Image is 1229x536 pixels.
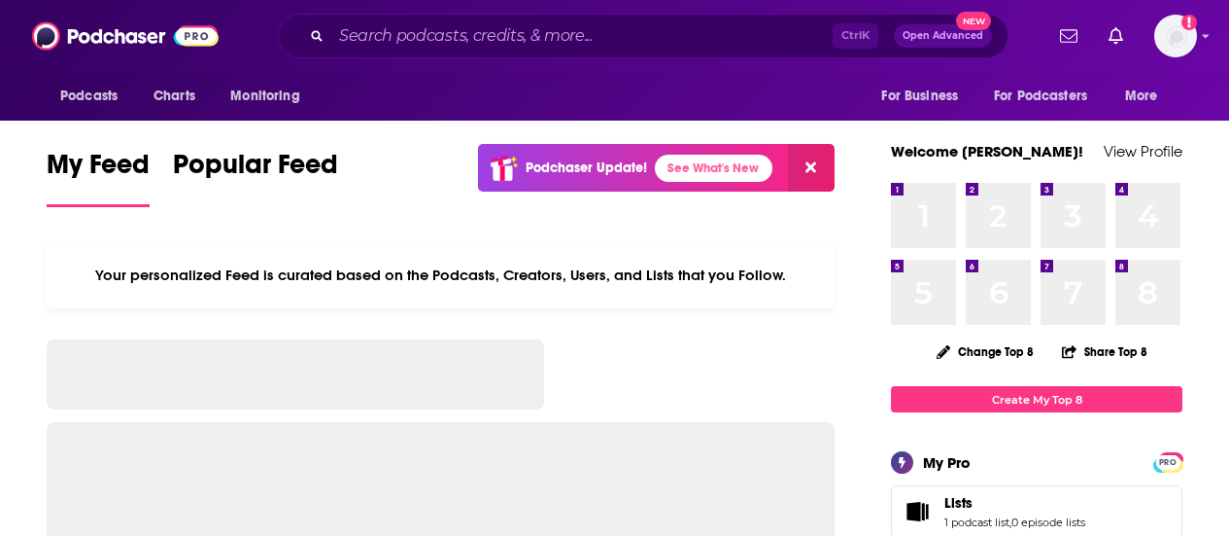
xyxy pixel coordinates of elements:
button: open menu [47,78,143,115]
button: Change Top 8 [925,339,1045,364]
a: View Profile [1104,142,1182,161]
a: 1 podcast list [944,516,1009,529]
p: Podchaser Update! [526,160,647,176]
span: Lists [944,494,973,512]
button: Open AdvancedNew [894,24,992,48]
span: Logged in as LBraverman [1154,15,1197,57]
button: Show profile menu [1154,15,1197,57]
span: Popular Feed [173,148,338,193]
a: Lists [898,498,937,525]
a: PRO [1156,454,1179,469]
span: For Podcasters [994,83,1087,110]
button: open menu [217,78,324,115]
button: open menu [868,78,982,115]
span: Monitoring [230,83,299,110]
span: Podcasts [60,83,118,110]
span: Charts [154,83,195,110]
span: New [956,12,991,30]
span: PRO [1156,455,1179,470]
a: See What's New [655,155,772,182]
a: Popular Feed [173,148,338,207]
a: Show notifications dropdown [1101,19,1131,53]
a: Create My Top 8 [891,386,1182,412]
button: Share Top 8 [1061,333,1148,371]
div: My Pro [923,453,971,472]
img: Podchaser - Follow, Share and Rate Podcasts [32,18,219,54]
a: My Feed [47,148,150,207]
a: Charts [141,78,207,115]
input: Search podcasts, credits, & more... [331,20,833,52]
a: Show notifications dropdown [1052,19,1085,53]
img: User Profile [1154,15,1197,57]
span: , [1009,516,1011,529]
svg: Add a profile image [1181,15,1197,30]
a: Welcome [PERSON_NAME]! [891,142,1083,161]
div: Search podcasts, credits, & more... [278,14,1008,58]
div: Your personalized Feed is curated based on the Podcasts, Creators, Users, and Lists that you Follow. [47,242,835,308]
button: open menu [1111,78,1182,115]
span: Open Advanced [903,31,983,41]
button: open menu [981,78,1115,115]
span: My Feed [47,148,150,193]
span: For Business [881,83,958,110]
a: 0 episode lists [1011,516,1085,529]
a: Lists [944,494,1085,512]
span: More [1125,83,1158,110]
span: Ctrl K [833,23,878,49]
